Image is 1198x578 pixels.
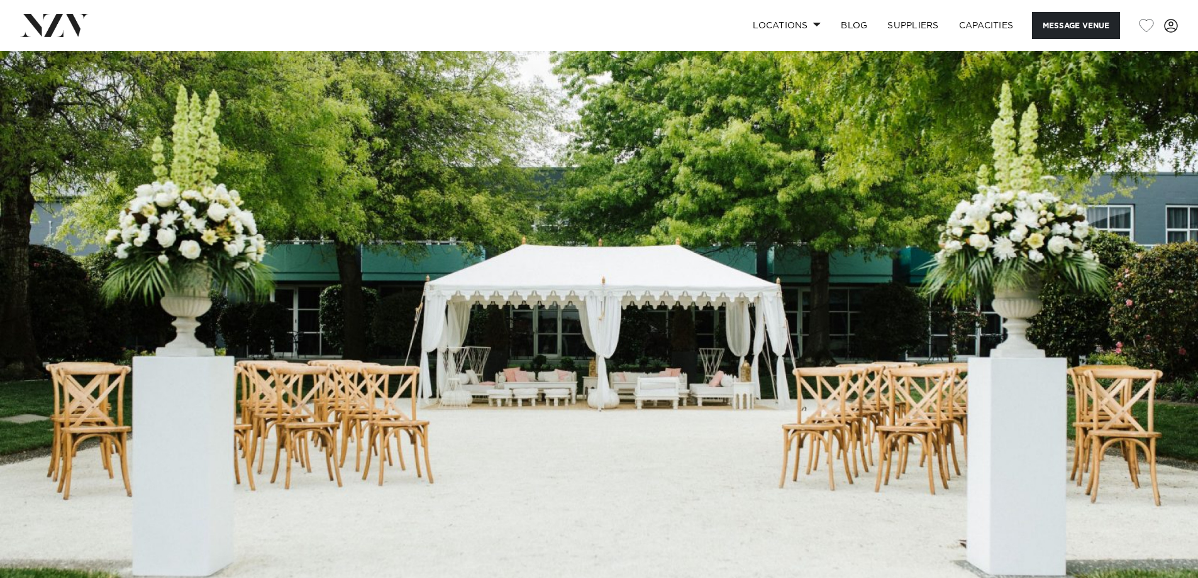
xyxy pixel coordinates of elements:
a: Locations [743,12,831,39]
img: nzv-logo.png [20,14,89,36]
a: SUPPLIERS [877,12,948,39]
a: Capacities [949,12,1024,39]
a: BLOG [831,12,877,39]
button: Message Venue [1032,12,1120,39]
